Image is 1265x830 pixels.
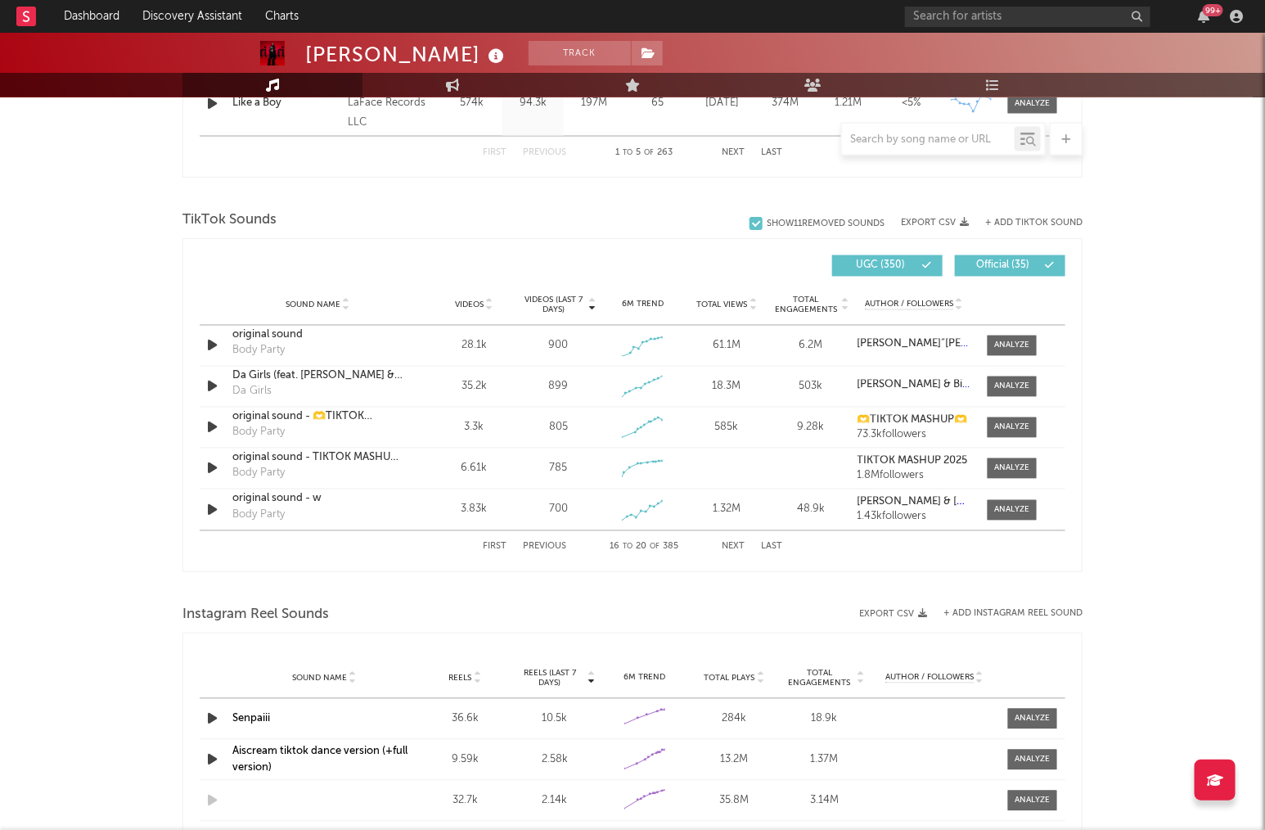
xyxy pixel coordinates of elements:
div: [DATE] [695,95,750,111]
div: 2.58k [514,752,596,769]
span: Official ( 35 ) [966,261,1041,271]
button: UGC(350) [832,255,943,277]
button: Last [761,543,782,552]
button: First [483,543,506,552]
input: Search for artists [905,7,1150,27]
div: 374M [758,95,813,111]
div: 805 [549,420,568,436]
button: + Add Instagram Reel Sound [943,609,1083,618]
span: to [623,544,632,551]
div: 6.61k [436,461,512,477]
strong: TIKTOK MASHUP 2025 [858,456,968,467]
div: 10.5k [514,711,596,728]
div: [PERSON_NAME] [305,41,508,68]
div: 1.21M [821,95,876,111]
div: 94.3k [506,95,560,111]
button: Track [529,41,631,65]
button: + Add TikTok Sound [985,219,1083,228]
div: 3.3k [436,420,512,436]
a: original sound - TIKTOK MASHUP 2025 [232,450,403,467]
strong: [PERSON_NAME] & Binyy & Łådÿ Łøndøn [858,380,1058,390]
div: 99 + [1203,4,1223,16]
div: 3.83k [436,502,512,518]
a: [PERSON_NAME] & Binyy & Łådÿ Łøndøn [858,380,971,391]
div: 18.3M [689,379,765,395]
span: Total Plays [705,674,755,683]
span: Sound Name [286,300,340,310]
div: 899 [548,379,568,395]
div: 9.59k [424,752,506,769]
span: Total Engagements [773,295,840,315]
div: 35.2k [436,379,512,395]
button: Next [722,543,745,552]
span: Total Views [696,300,748,310]
span: Reels [448,674,471,683]
span: Total Engagements [784,669,856,688]
span: TikTok Sounds [182,210,277,230]
button: + Add TikTok Sound [969,219,1083,228]
div: 61.1M [689,338,765,354]
div: 28.1k [436,338,512,354]
a: original sound - 🫶TIKTOK MASHUP🫶 [232,409,403,426]
div: Body Party [232,466,285,482]
span: Reels (last 7 days) [514,669,586,688]
span: Sound Name [292,674,347,683]
a: [PERSON_NAME] & [PERSON_NAME] [858,497,971,508]
div: 900 [548,338,568,354]
div: 585k [689,420,765,436]
strong: [PERSON_NAME] & [PERSON_NAME] [858,497,1038,507]
button: 99+ [1198,10,1209,23]
div: 3.14M [784,793,866,810]
a: Da Girls (feat. [PERSON_NAME] & [DEMOGRAPHIC_DATA] London) [Girls Mix] [232,368,403,385]
div: + Add Instagram Reel Sound [927,609,1083,618]
span: Instagram Reel Sounds [182,605,329,625]
span: to [623,149,632,156]
span: Author / Followers [885,673,974,683]
span: Videos [455,300,484,310]
div: 73.3k followers [858,430,971,441]
a: Like a Boy [232,95,340,111]
div: 6.2M [773,338,849,354]
div: 1.8M followers [858,471,971,482]
div: 1.32M [689,502,765,518]
div: <5% [884,95,939,111]
input: Search by song name or URL [842,133,1015,147]
div: 9.28k [773,420,849,436]
button: Export CSV [859,609,927,619]
a: Aiscream tiktok dance version (+full version) [232,747,407,774]
span: of [644,149,654,156]
div: Body Party [232,425,285,441]
div: 18.9k [784,711,866,728]
div: 48.9k [773,502,849,518]
div: original sound [232,327,403,344]
button: Export CSV [901,218,969,228]
a: Senpaiii [232,714,270,724]
div: 36.6k [424,711,506,728]
div: Da Girls [232,384,272,400]
div: Body Party [232,343,285,359]
button: Previous [523,543,566,552]
div: 284k [694,711,776,728]
div: 1.43k followers [858,512,971,523]
div: 13.2M [694,752,776,769]
div: 16 20 385 [599,538,689,557]
div: 503k [773,379,849,395]
div: Show 11 Removed Sounds [767,219,885,229]
a: original sound - w [232,491,403,507]
div: 574k [445,95,498,111]
a: 🫶TIKTOK MASHUP🫶 [858,415,971,426]
strong: [PERSON_NAME]”[PERSON_NAME]”수 [858,339,1045,350]
a: [PERSON_NAME]”[PERSON_NAME]”수 [858,339,971,350]
strong: 🫶TIKTOK MASHUP🫶 [858,415,968,426]
div: 6M Trend [605,299,681,311]
span: Videos (last 7 days) [520,295,587,315]
a: TIKTOK MASHUP 2025 [858,456,971,467]
div: Body Party [232,507,285,524]
div: 1.37M [784,752,866,769]
button: Official(35) [955,255,1065,277]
